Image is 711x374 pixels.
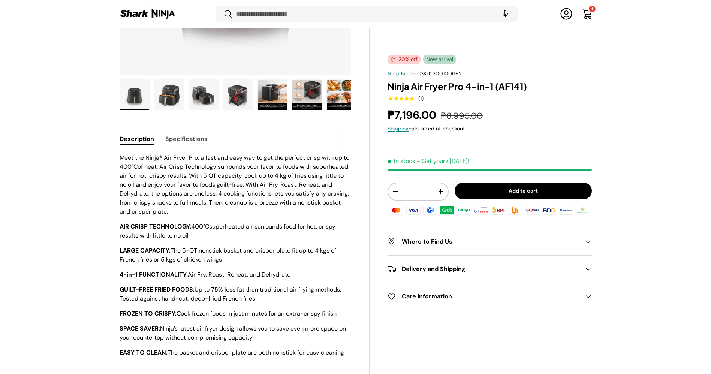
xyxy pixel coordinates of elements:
[388,95,414,102] span: ★★★★★
[433,70,463,77] span: 2001006921
[575,205,591,216] img: landbank
[591,7,593,12] span: 1
[558,205,574,216] img: metrobank
[154,80,184,110] img: Ninja Air Fryer Pro 4-in-1 (AF141)
[120,325,160,332] strong: SPACE SAVER:
[493,6,517,22] speech-search-button: Search by voice
[120,285,352,303] p: Up to 75% less fat than traditional air frying methods. Tested against hand-cut, deep-fried Frenc...
[120,324,352,342] p: Ninja’s latest air fryer design allows you to save even more space on your countertop without com...
[388,283,591,310] summary: Care information
[120,348,352,357] p: The basket and crisper plate are both nonstick for easy cleaning
[473,205,489,216] img: billease
[417,157,469,165] p: - Get yours [DATE]!
[388,237,579,246] h2: Where to Find Us
[421,70,431,77] span: SKU:
[388,228,591,255] summary: Where to Find Us
[456,205,472,216] img: maya
[455,183,592,200] button: Add to cart
[292,80,322,110] img: Ninja Air Fryer Pro 4-in-1 (AF141)
[388,81,591,92] h1: Ninja Air Fryer Pro 4-in-1 (AF141)
[524,205,540,216] img: qrph
[418,96,424,102] div: (1)
[441,110,483,121] s: ₱8,995.00
[388,125,591,133] div: calculated at checkout.
[120,7,176,21] img: Shark Ninja Philippines
[388,157,415,165] span: In stock
[388,108,438,122] strong: ₱7,196.00
[120,222,352,240] p: 400 superheated air surrounds food for hot, crispy results with little to no oil
[120,309,352,318] p: Cook frozen foods in just minutes for an extra-crispy finish
[120,153,352,216] p: Meet the Ninja® Air Fryer Pro, a fast and easy way to get the perfect crisp with up to 400 of hea...
[120,271,188,278] strong: 4-in-1 FUNCTIONALITY:
[327,80,356,110] img: Ninja Air Fryer Pro 4-in-1 (AF141)
[419,70,463,77] span: |
[120,349,168,356] strong: EASY TO CLEAN:
[507,205,523,216] img: ubp
[189,80,218,110] img: Ninja Air Fryer Pro 4-in-1 (AF141)
[388,95,414,102] div: 5.0 out of 5.0 stars
[388,205,404,216] img: master
[490,205,506,216] img: bpi
[203,223,209,230] span: °C
[388,256,591,283] summary: Delivery and Shipping
[439,205,455,216] img: grabpay
[405,205,421,216] img: visa
[388,125,409,132] a: Shipping
[388,70,419,77] a: Ninja Kitchen
[388,292,579,301] h2: Care information
[423,55,456,64] span: New arrival
[132,163,138,171] span: °C
[388,55,421,64] span: 20% off
[120,80,149,110] img: https://sharkninja.com.ph/products/ninja-air-fryer-pro-4-in-1-af141
[120,130,154,147] button: Description
[120,247,171,254] strong: LARGE CAPACITY:
[120,310,177,317] strong: FROZEN TO CRISPY:
[258,80,287,110] img: Ninja Air Fryer Pro 4-in-1 (AF141)
[541,205,557,216] img: bdo
[120,286,195,293] strong: GUILT-FREE FRIED FOODS:
[422,205,439,216] img: gcash
[223,80,253,110] img: Ninja Air Fryer Pro 4-in-1 (AF141)
[388,265,579,274] h2: Delivery and Shipping
[120,223,191,230] strong: AIR CRISP TECHNOLOGY:
[165,130,208,147] button: Specifications
[120,270,352,279] p: Air Fry, Roast, Reheat, and Dehydrate
[120,246,352,264] p: The 5-QT nonstick basket and crisper plate fit up to 4 kgs of French fries or 5 kgs of chicken wings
